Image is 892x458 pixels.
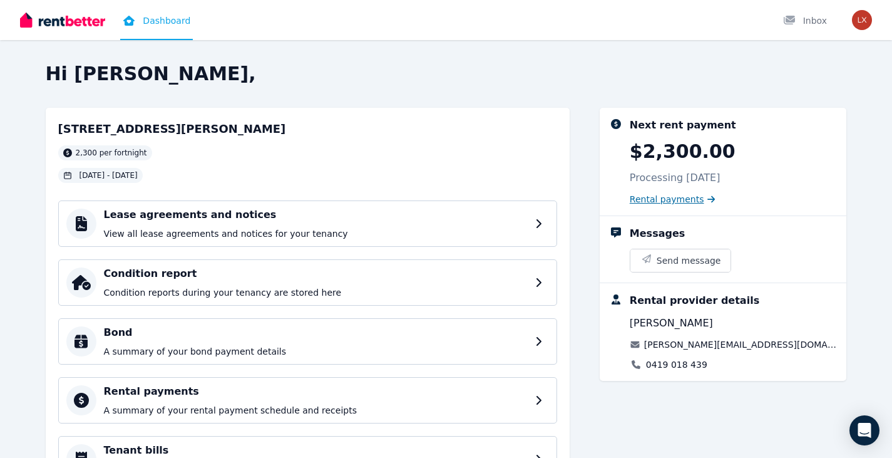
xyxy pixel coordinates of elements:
[783,14,827,27] div: Inbox
[630,316,713,331] span: [PERSON_NAME]
[852,10,872,30] img: Lachlan Colgrave
[104,227,528,240] p: View all lease agreements and notices for your tenancy
[630,193,704,206] span: Rental payments
[20,11,105,29] img: RentBetter
[79,170,138,180] span: [DATE] - [DATE]
[630,118,736,133] div: Next rent payment
[58,120,286,138] h2: [STREET_ADDRESS][PERSON_NAME]
[849,415,879,445] div: Open Intercom Messenger
[46,63,847,85] h2: Hi [PERSON_NAME],
[630,170,720,185] p: Processing [DATE]
[104,325,528,340] h4: Bond
[104,443,528,458] h4: Tenant bills
[630,226,685,241] div: Messages
[646,358,707,371] a: 0419 018 439
[630,249,731,272] button: Send message
[104,404,528,417] p: A summary of your rental payment schedule and receipts
[76,148,147,158] span: 2,300 per fortnight
[644,338,837,351] a: [PERSON_NAME][EMAIL_ADDRESS][DOMAIN_NAME]
[630,193,715,206] a: Rental payments
[104,207,528,222] h4: Lease agreements and notices
[104,266,528,281] h4: Condition report
[104,286,528,299] p: Condition reports during your tenancy are stored here
[657,254,721,267] span: Send message
[630,140,736,163] p: $2,300.00
[630,293,759,308] div: Rental provider details
[104,345,528,358] p: A summary of your bond payment details
[104,384,528,399] h4: Rental payments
